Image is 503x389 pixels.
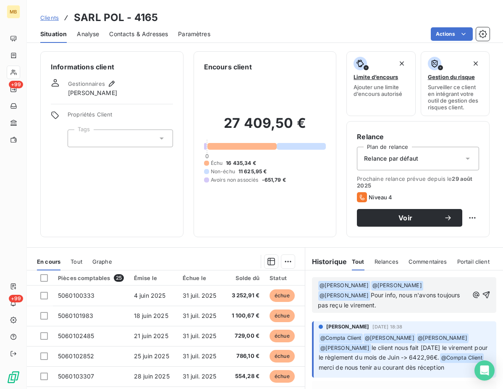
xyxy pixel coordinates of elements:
span: échue [270,330,295,342]
span: échue [270,310,295,322]
span: le client nous fait [DATE] le virement pour le règlement du mois de Juin -> 6422,96€. [319,344,490,361]
span: @ [PERSON_NAME] [319,344,371,353]
span: 31 juil. 2025 [183,332,217,339]
span: -651,79 € [262,176,286,184]
span: 1 100,67 € [230,312,260,320]
span: Relances [375,258,398,265]
span: Prochaine relance prévue depuis le [357,175,479,189]
span: 554,28 € [230,372,260,381]
span: 25 juin 2025 [134,352,169,360]
span: 5060101983 [58,312,94,319]
span: 3 252,91 € [230,291,260,300]
h6: Historique [305,257,347,267]
span: Portail client [457,258,490,265]
span: Niveau 4 [369,194,392,201]
span: merci de nous tenir au courant dès réception [319,364,445,371]
span: Pour info, nous n'avons toujours pas reçu le virement. [318,291,462,309]
span: @ [PERSON_NAME] [318,281,370,291]
h6: Informations client [51,62,173,72]
span: Gestion du risque [428,74,475,80]
span: 11 625,95 € [238,168,267,175]
h6: Encours client [204,62,252,72]
span: Avoirs non associés [211,176,259,184]
span: 4 juin 2025 [134,292,166,299]
span: 16 435,34 € [226,159,256,167]
span: Voir [367,214,444,221]
span: [DATE] 18:38 [372,324,402,329]
h3: SARL POL - 4165 [74,10,158,25]
input: Ajouter une valeur [75,135,81,142]
span: 31 juil. 2025 [183,312,217,319]
button: Limite d’encoursAjouter une limite d’encours autorisé [346,51,415,116]
span: 5060102485 [58,332,94,339]
img: Logo LeanPay [7,370,20,384]
button: Gestion du risqueSurveiller ce client en intégrant votre outil de gestion des risques client. [421,51,490,116]
span: échue [270,289,295,302]
div: Émise le [134,275,173,281]
div: Pièces comptables [58,274,124,282]
span: Gestionnaires [68,80,105,87]
span: Échu [211,159,223,167]
span: Contacts & Adresses [109,30,168,38]
span: 28 juin 2025 [134,373,170,380]
h2: 27 409,50 € [204,115,326,140]
h6: Relance [357,132,479,142]
div: MB [7,5,20,19]
span: Clients [40,14,59,21]
span: @ [PERSON_NAME] [417,333,469,343]
span: 29 août 2025 [357,175,472,189]
span: Limite d’encours [354,74,398,80]
span: 0 [205,153,209,159]
span: Ajouter une limite d’encours autorisé [354,84,408,97]
a: Clients [40,13,59,22]
span: Surveiller ce client en intégrant votre outil de gestion des risques client. [428,84,482,111]
span: 21 juin 2025 [134,332,168,339]
span: 18 juin 2025 [134,312,168,319]
button: Actions [431,27,473,41]
div: Échue le [183,275,220,281]
button: Voir [357,209,462,227]
span: Commentaires [409,258,447,265]
span: Graphe [92,258,112,265]
span: Non-échu [211,168,235,175]
span: Relance par défaut [364,154,418,163]
span: @ [PERSON_NAME] [318,291,370,301]
span: @ Compta Client [440,353,484,363]
span: 31 juil. 2025 [183,352,217,360]
span: @ [PERSON_NAME] [364,333,416,343]
span: 729,00 € [230,332,260,340]
span: 5060102852 [58,352,94,360]
span: Tout [71,258,82,265]
span: +99 [9,295,23,302]
span: Propriétés Client [68,111,173,123]
div: Statut [270,275,306,281]
span: [PERSON_NAME] [68,89,117,97]
span: Tout [352,258,364,265]
span: Paramètres [178,30,210,38]
span: 31 juil. 2025 [183,373,217,380]
span: 786,10 € [230,352,260,360]
div: Solde dû [230,275,260,281]
span: Analyse [77,30,99,38]
span: 31 juil. 2025 [183,292,217,299]
span: @ Compta Client [319,333,363,343]
span: @ [PERSON_NAME] [371,281,423,291]
span: Situation [40,30,67,38]
span: [PERSON_NAME] [326,323,369,331]
div: Open Intercom Messenger [474,360,495,381]
span: échue [270,370,295,383]
span: 5060100333 [58,292,95,299]
span: 5060103307 [58,373,94,380]
span: 25 [114,274,124,282]
span: +99 [9,81,23,88]
span: échue [270,350,295,363]
span: En cours [37,258,60,265]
